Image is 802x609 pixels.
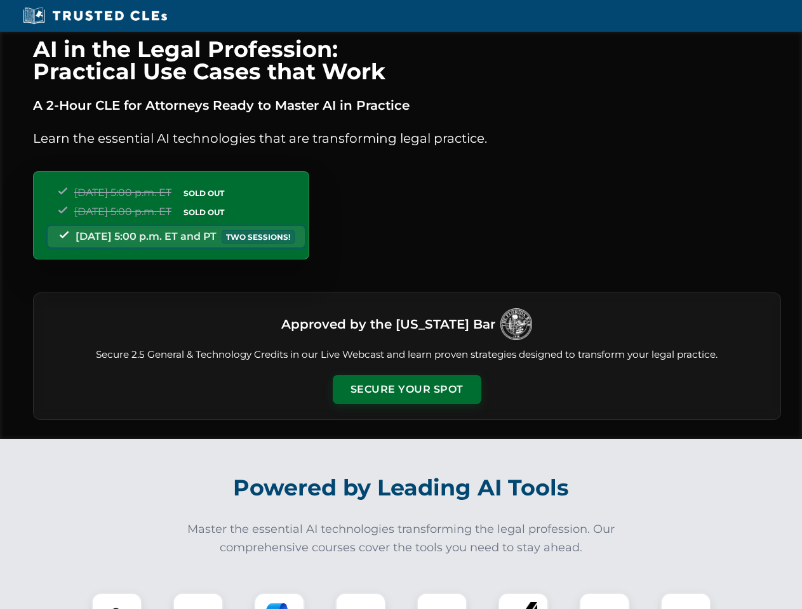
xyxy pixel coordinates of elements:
h2: Powered by Leading AI Tools [50,466,753,510]
span: [DATE] 5:00 p.m. ET [74,206,171,218]
p: Master the essential AI technologies transforming the legal profession. Our comprehensive courses... [179,520,624,557]
span: [DATE] 5:00 p.m. ET [74,187,171,199]
span: SOLD OUT [179,206,229,219]
img: Trusted CLEs [19,6,171,25]
button: Secure Your Spot [333,375,481,404]
span: SOLD OUT [179,187,229,200]
p: Learn the essential AI technologies that are transforming legal practice. [33,128,781,148]
h3: Approved by the [US_STATE] Bar [281,313,495,336]
p: Secure 2.5 General & Technology Credits in our Live Webcast and learn proven strategies designed ... [49,348,765,362]
p: A 2-Hour CLE for Attorneys Ready to Master AI in Practice [33,95,781,115]
h1: AI in the Legal Profession: Practical Use Cases that Work [33,38,781,82]
img: Logo [500,308,532,340]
